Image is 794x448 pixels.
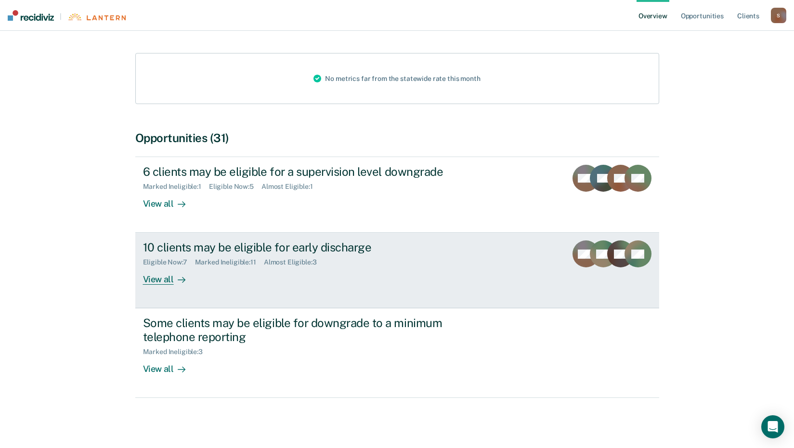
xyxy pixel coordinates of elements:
a: Some clients may be eligible for downgrade to a minimum telephone reportingMarked Ineligible:3Vie... [135,308,659,398]
div: View all [143,266,197,285]
div: Eligible Now : 5 [209,183,261,191]
div: Almost Eligible : 1 [261,183,321,191]
div: 10 clients may be eligible for early discharge [143,240,481,254]
div: Opportunities (31) [135,131,659,145]
div: Marked Ineligible : 11 [195,258,264,266]
div: Open Intercom Messenger [761,415,784,438]
div: View all [143,191,197,210]
img: Lantern [67,13,126,21]
img: Recidiviz [8,10,54,21]
div: Marked Ineligible : 1 [143,183,209,191]
div: 6 clients may be eligible for a supervision level downgrade [143,165,481,179]
a: 10 clients may be eligible for early dischargeEligible Now:7Marked Ineligible:11Almost Eligible:3... [135,233,659,308]
div: Eligible Now : 7 [143,258,195,266]
div: Almost Eligible : 3 [264,258,325,266]
a: 6 clients may be eligible for a supervision level downgradeMarked Ineligible:1Eligible Now:5Almos... [135,157,659,233]
a: | [8,10,126,21]
div: No metrics far from the statewide rate this month [306,53,488,104]
div: Some clients may be eligible for downgrade to a minimum telephone reporting [143,316,481,344]
span: | [54,13,67,21]
div: View all [143,356,197,375]
div: Marked Ineligible : 3 [143,348,210,356]
button: S [771,8,786,23]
